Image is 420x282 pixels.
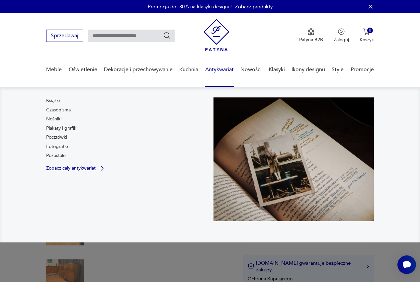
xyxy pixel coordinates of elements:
img: Patyna - sklep z meblami i dekoracjami vintage [204,19,229,51]
a: Ikony designu [292,57,325,82]
p: Patyna B2B [299,37,323,43]
iframe: Smartsupp widget button [397,255,416,274]
img: Ikonka użytkownika [338,28,345,35]
img: Ikona koszyka [363,28,370,35]
p: Promocja do -30% na klasyki designu! [148,3,232,10]
a: Pozostałe [46,152,66,159]
a: Zobacz cały antykwariat [46,165,106,172]
button: Patyna B2B [299,28,323,43]
p: Zobacz cały antykwariat [46,166,96,170]
a: Nośniki [46,116,61,122]
img: Ikona medalu [308,28,314,36]
a: Pocztówki [46,134,67,141]
a: Zobacz produkty [235,3,273,10]
div: 0 [367,28,373,33]
button: Szukaj [163,32,171,40]
a: Nowości [240,57,262,82]
a: Dekoracje i przechowywanie [104,57,173,82]
img: c8a9187830f37f141118a59c8d49ce82.jpg [213,97,374,221]
a: Promocje [351,57,374,82]
a: Oświetlenie [69,57,97,82]
a: Książki [46,97,60,104]
a: Kuchnia [179,57,198,82]
a: Meble [46,57,62,82]
a: Antykwariat [205,57,234,82]
p: Zaloguj [334,37,349,43]
a: Fotografie [46,143,68,150]
a: Style [332,57,344,82]
button: 0Koszyk [360,28,374,43]
p: Koszyk [360,37,374,43]
button: Sprzedawaj [46,30,83,42]
a: Ikona medaluPatyna B2B [299,28,323,43]
a: Sprzedawaj [46,34,83,39]
a: Plakaty i grafiki [46,125,77,132]
a: Czasopisma [46,107,71,113]
button: Zaloguj [334,28,349,43]
a: Klasyki [269,57,285,82]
